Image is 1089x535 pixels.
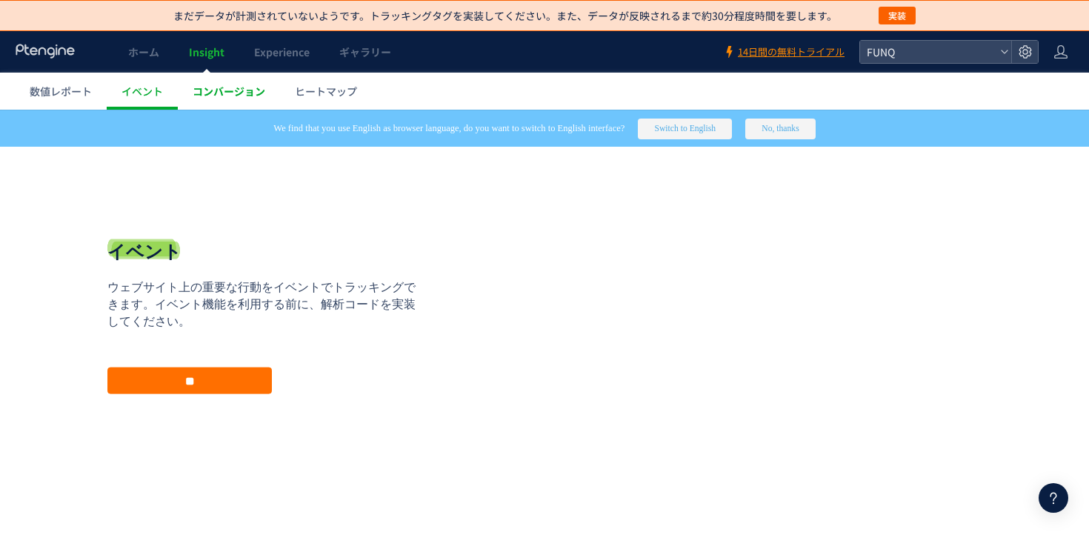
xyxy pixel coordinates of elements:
span: FUNQ [862,41,994,63]
span: Insight [189,44,224,59]
span: 数値レポート [30,84,92,99]
span: コンバージョン [193,84,265,99]
a: 14日間の無料トライアル [723,45,845,59]
p: ウェブサイト上の重要な行動をイベントでトラッキングできます。イベント機能を利用する前に、解析コードを実装してください。 [107,170,426,221]
span: 実装 [888,7,906,24]
span: イベント [121,84,163,99]
span: 14日間の無料トライアル [738,45,845,59]
h1: イベント [107,130,181,155]
span: We find that you use English as browser language, do you want to switch to English interface? [273,13,625,24]
button: 実装 [879,7,916,24]
span: Experience [254,44,310,59]
button: Switch to English [638,9,732,30]
span: ホーム [128,44,159,59]
span: ギャラリー [339,44,391,59]
button: No, thanks [745,9,815,30]
span: ヒートマップ [295,84,357,99]
p: まだデータが計測されていないようです。トラッキングタグを実装してください。また、データが反映されるまで約30分程度時間を要します。 [173,8,837,23]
